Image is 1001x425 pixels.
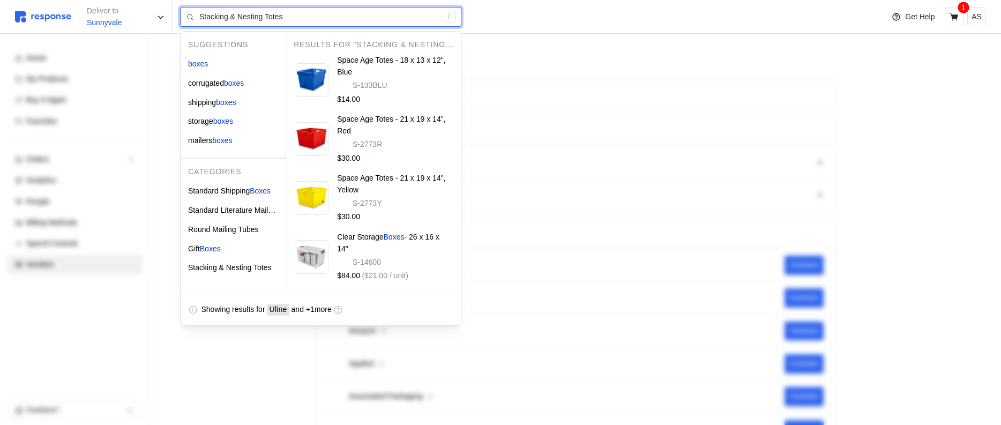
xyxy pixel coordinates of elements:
[294,39,461,51] p: Results for "Stacking & Nesting Totes"
[337,233,439,253] span: - 26 x 16 x 14"
[188,206,279,214] span: Standard Literature Mailers
[443,11,455,24] div: /
[337,211,360,223] p: $30.00
[961,2,966,13] p: 1
[295,122,328,156] img: S-2773R
[188,166,286,178] p: Categories
[213,117,233,125] mark: boxes
[224,79,244,87] mark: boxes
[188,187,250,195] span: Standard Shipping
[337,115,445,135] span: Space Age Totes - 21 x 19 x 14", Red
[188,263,271,272] span: Stacking & Nesting Totes
[188,79,224,87] span: corrugated
[188,39,286,51] p: Suggestions
[337,174,445,194] span: Space Age Totes - 21 x 19 x 14", Yellow
[250,187,271,195] mark: Boxes
[87,5,122,17] p: Deliver to
[212,136,232,145] mark: boxes
[337,153,360,165] p: $30.00
[188,59,208,68] mark: boxes
[353,257,381,269] p: S-14600
[201,304,265,316] p: Showing results for
[295,63,328,97] img: S-133BLU
[188,225,259,234] span: Round Mailing Tubes
[200,244,221,253] mark: Boxes
[188,136,212,145] span: mailers
[885,7,941,27] button: Get Help
[362,270,408,282] p: ($21.00 / unit)
[384,233,405,241] mark: Boxes
[15,11,71,23] img: svg%3e
[337,94,360,106] p: $14.00
[188,117,213,125] span: storage
[216,98,236,107] mark: boxes
[353,139,382,151] p: S-2773R
[87,17,122,29] p: Sunnyvale
[292,304,332,316] span: and + 1 more
[295,240,328,274] img: S-14600
[353,80,387,92] p: S-133BLU
[353,198,382,210] p: S-2773Y
[337,56,445,76] span: Space Age Totes - 18 x 13 x 12", Blue
[188,244,200,253] span: Gift
[199,8,437,27] input: Search for a product name or SKU
[337,233,383,241] span: Clear Storage
[188,98,216,107] span: shipping
[967,8,986,26] button: AS
[905,11,935,23] p: Get Help
[972,11,982,23] p: AS
[295,181,328,215] img: S-2773Y
[270,305,287,314] span: Uline
[337,270,360,282] p: $84.00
